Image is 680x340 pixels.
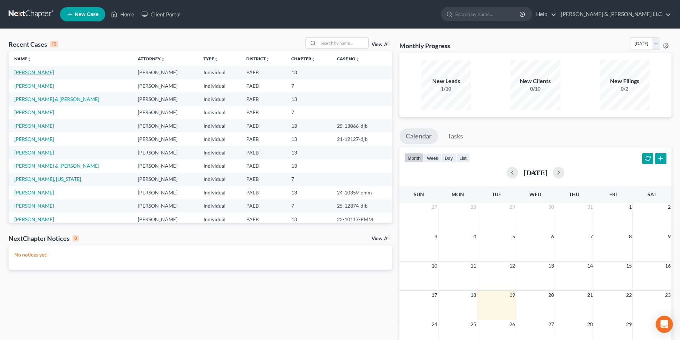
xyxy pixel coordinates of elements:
span: 23 [664,291,671,299]
td: Individual [198,213,241,226]
span: Sat [648,191,656,197]
div: New Clients [510,77,560,85]
a: Case Nounfold_more [337,56,360,61]
span: 4 [473,232,477,241]
a: [PERSON_NAME] & [PERSON_NAME] [14,163,99,169]
td: PAEB [241,79,286,92]
td: Individual [198,199,241,213]
span: Sun [414,191,424,197]
button: day [442,153,456,163]
h2: [DATE] [524,169,547,176]
input: Search by name... [318,38,368,48]
td: 13 [286,159,331,172]
span: 17 [431,291,438,299]
span: 9 [667,232,671,241]
a: Calendar [399,128,438,144]
td: Individual [198,92,241,106]
a: [PERSON_NAME] [14,123,54,129]
span: 16 [664,262,671,270]
div: 0 [72,235,79,242]
td: 13 [286,213,331,226]
span: 25 [470,320,477,329]
div: 1/10 [421,85,471,92]
span: 27 [548,320,555,329]
a: Typeunfold_more [203,56,218,61]
a: Tasks [441,128,469,144]
span: Wed [529,191,541,197]
td: PAEB [241,132,286,146]
i: unfold_more [161,57,165,61]
td: Individual [198,173,241,186]
td: 25-12374-djb [331,199,392,213]
td: 13 [286,186,331,199]
td: Individual [198,119,241,132]
td: 22-10117-PMM [331,213,392,226]
span: Thu [569,191,579,197]
td: [PERSON_NAME] [132,159,197,172]
a: [PERSON_NAME] & [PERSON_NAME] [14,96,99,102]
a: [PERSON_NAME] [14,203,54,209]
td: PAEB [241,119,286,132]
div: New Leads [421,77,471,85]
span: 13 [548,262,555,270]
span: 7 [589,232,594,241]
button: list [456,153,470,163]
div: 0/2 [600,85,650,92]
div: Recent Cases [9,40,58,49]
span: 28 [470,203,477,211]
i: unfold_more [266,57,270,61]
td: PAEB [241,66,286,79]
td: 7 [286,173,331,186]
td: PAEB [241,92,286,106]
td: 7 [286,199,331,213]
a: Chapterunfold_more [291,56,316,61]
td: Individual [198,146,241,159]
td: 21-12127-djb [331,132,392,146]
a: [PERSON_NAME] & [PERSON_NAME] LLC [557,8,671,21]
td: Individual [198,159,241,172]
a: Home [107,8,138,21]
span: 29 [625,320,633,329]
td: PAEB [241,199,286,213]
a: Help [533,8,556,21]
td: PAEB [241,106,286,119]
span: Fri [609,191,617,197]
td: 7 [286,79,331,92]
td: [PERSON_NAME] [132,132,197,146]
span: 5 [512,232,516,241]
td: [PERSON_NAME] [132,186,197,199]
span: 11 [470,262,477,270]
a: [PERSON_NAME] [14,136,54,142]
td: 13 [286,132,331,146]
td: [PERSON_NAME] [132,79,197,92]
td: [PERSON_NAME] [132,106,197,119]
a: [PERSON_NAME] [14,149,54,156]
td: Individual [198,106,241,119]
span: 12 [509,262,516,270]
span: 18 [470,291,477,299]
a: View All [372,42,389,47]
span: 3 [434,232,438,241]
a: [PERSON_NAME] [14,189,54,196]
div: New Filings [600,77,650,85]
i: unfold_more [214,57,218,61]
span: 14 [586,262,594,270]
td: [PERSON_NAME] [132,199,197,213]
td: 13 [286,119,331,132]
td: Individual [198,186,241,199]
td: 25-13066-djb [331,119,392,132]
span: 26 [509,320,516,329]
span: 1 [628,203,633,211]
span: 22 [625,291,633,299]
a: [PERSON_NAME], [US_STATE] [14,176,81,182]
a: Districtunfold_more [246,56,270,61]
button: month [404,153,424,163]
td: [PERSON_NAME] [132,92,197,106]
span: Tue [492,191,501,197]
td: PAEB [241,159,286,172]
td: PAEB [241,173,286,186]
td: 13 [286,66,331,79]
a: Client Portal [138,8,184,21]
td: PAEB [241,146,286,159]
span: 30 [548,203,555,211]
